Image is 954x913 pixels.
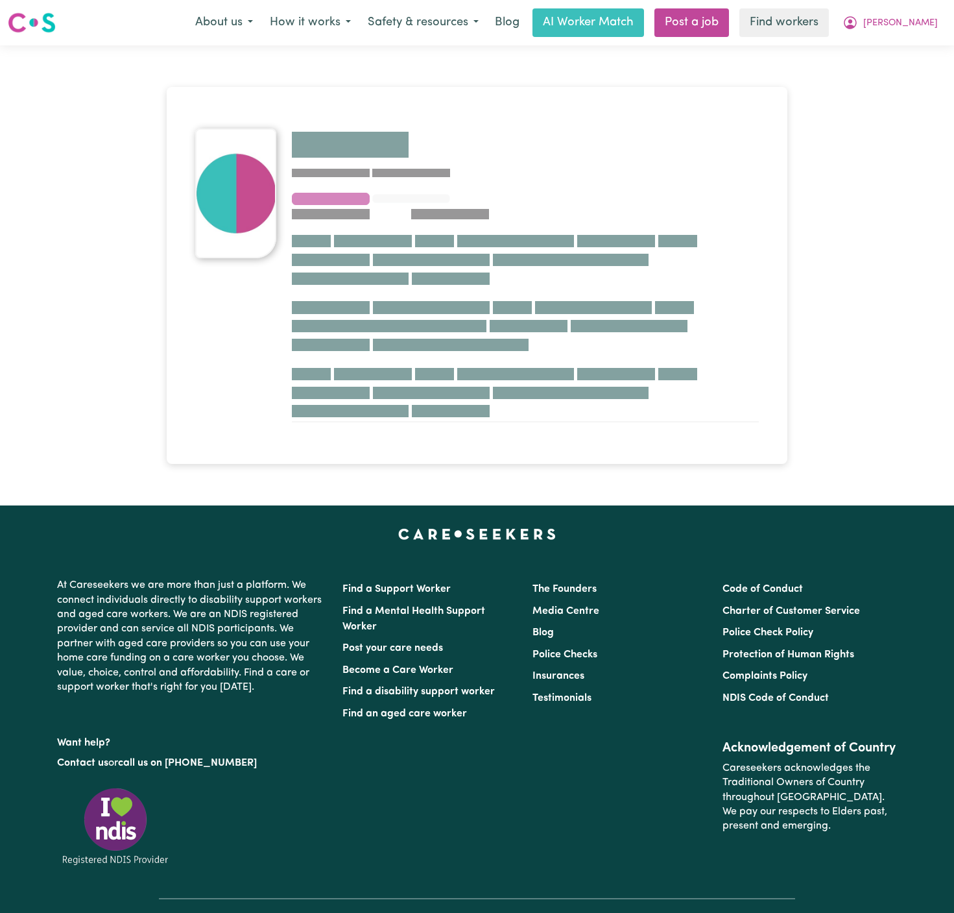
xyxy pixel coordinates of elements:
p: At Careseekers we are more than just a platform. We connect individuals directly to disability su... [57,573,327,700]
a: Careseekers home page [398,529,556,539]
a: Charter of Customer Service [722,606,860,616]
a: Police Check Policy [722,627,813,638]
a: NDIS Code of Conduct [722,693,829,703]
h2: Acknowledgement of Country [722,740,897,756]
a: Testimonials [532,693,591,703]
span: [PERSON_NAME] [863,16,938,30]
a: Find an aged care worker [342,709,467,719]
a: call us on [PHONE_NUMBER] [118,758,257,768]
a: Insurances [532,671,584,681]
a: The Founders [532,584,597,594]
a: Find workers [739,8,829,37]
a: Police Checks [532,650,597,660]
a: Post your care needs [342,643,443,653]
a: Code of Conduct [722,584,803,594]
p: Careseekers acknowledges the Traditional Owners of Country throughout [GEOGRAPHIC_DATA]. We pay o... [722,756,897,839]
a: Blog [532,627,554,638]
a: Blog [487,8,527,37]
button: My Account [834,9,946,36]
a: Become a Care Worker [342,665,453,676]
a: Find a Support Worker [342,584,451,594]
a: AI Worker Match [532,8,644,37]
img: Registered NDIS provider [57,786,174,867]
p: Want help? [57,731,327,750]
button: Safety & resources [359,9,487,36]
a: Contact us [57,758,108,768]
a: Post a job [654,8,729,37]
button: How it works [261,9,359,36]
a: Careseekers logo [8,8,56,38]
button: About us [187,9,261,36]
a: Protection of Human Rights [722,650,854,660]
img: Careseekers logo [8,11,56,34]
a: Find a Mental Health Support Worker [342,606,485,632]
p: or [57,751,327,775]
a: Media Centre [532,606,599,616]
a: Find a disability support worker [342,687,495,697]
a: Complaints Policy [722,671,807,681]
